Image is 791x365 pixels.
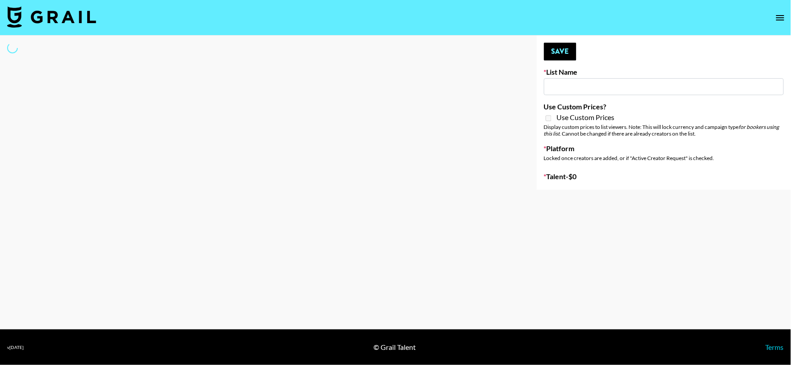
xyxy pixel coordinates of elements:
[771,9,789,27] button: open drawer
[557,113,615,122] span: Use Custom Prices
[544,144,784,153] label: Platform
[766,343,784,351] a: Terms
[544,124,779,137] em: for bookers using this list
[7,6,96,28] img: Grail Talent
[7,345,24,350] div: v [DATE]
[544,172,784,181] label: Talent - $ 0
[544,124,784,137] div: Display custom prices to list viewers. Note: This will lock currency and campaign type . Cannot b...
[544,43,576,60] button: Save
[544,102,784,111] label: Use Custom Prices?
[544,155,784,161] div: Locked once creators are added, or if "Active Creator Request" is checked.
[544,68,784,76] label: List Name
[373,343,416,352] div: © Grail Talent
